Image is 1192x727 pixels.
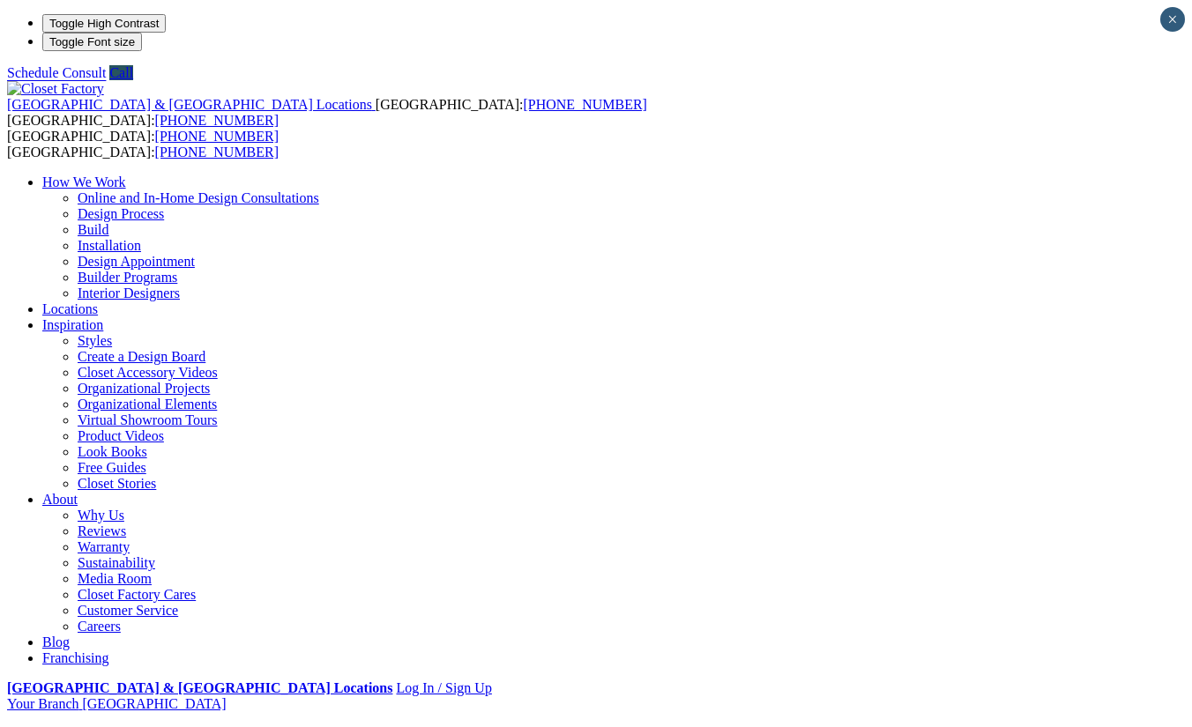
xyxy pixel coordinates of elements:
a: Locations [42,301,98,316]
a: Installation [78,238,141,253]
a: Builder Programs [78,270,177,285]
a: Reviews [78,523,126,538]
a: Closet Factory Cares [78,587,196,602]
a: Styles [78,333,112,348]
a: [PHONE_NUMBER] [155,129,279,144]
button: Close [1160,7,1185,32]
a: Your Branch [GEOGRAPHIC_DATA] [7,696,227,711]
a: Franchising [42,650,109,665]
a: Organizational Projects [78,381,210,396]
a: [PHONE_NUMBER] [155,145,279,159]
a: Online and In-Home Design Consultations [78,190,319,205]
a: Media Room [78,571,152,586]
a: [PHONE_NUMBER] [155,113,279,128]
a: About [42,492,78,507]
span: [GEOGRAPHIC_DATA] [82,696,226,711]
a: Why Us [78,508,124,523]
a: Call [109,65,133,80]
span: [GEOGRAPHIC_DATA]: [GEOGRAPHIC_DATA]: [7,97,647,128]
a: Free Guides [78,460,146,475]
a: [PHONE_NUMBER] [523,97,646,112]
a: [GEOGRAPHIC_DATA] & [GEOGRAPHIC_DATA] Locations [7,680,392,695]
a: Customer Service [78,603,178,618]
a: Interior Designers [78,286,180,300]
a: Look Books [78,444,147,459]
a: Sustainability [78,555,155,570]
span: [GEOGRAPHIC_DATA]: [GEOGRAPHIC_DATA]: [7,129,279,159]
a: Blog [42,634,70,649]
button: Toggle Font size [42,33,142,51]
span: Your Branch [7,696,78,711]
a: [GEOGRAPHIC_DATA] & [GEOGRAPHIC_DATA] Locations [7,97,376,112]
a: Create a Design Board [78,349,205,364]
a: Product Videos [78,428,164,443]
span: Toggle Font size [49,35,135,48]
a: Design Appointment [78,254,195,269]
span: Toggle High Contrast [49,17,159,30]
a: How We Work [42,174,126,189]
a: Schedule Consult [7,65,106,80]
span: [GEOGRAPHIC_DATA] & [GEOGRAPHIC_DATA] Locations [7,97,372,112]
a: Organizational Elements [78,397,217,412]
a: Closet Stories [78,476,156,491]
a: Careers [78,619,121,634]
a: Build [78,222,109,237]
a: Closet Accessory Videos [78,365,218,380]
button: Toggle High Contrast [42,14,166,33]
a: Log In / Sign Up [396,680,491,695]
a: Inspiration [42,317,103,332]
a: Virtual Showroom Tours [78,412,218,427]
img: Closet Factory [7,81,104,97]
a: Warranty [78,539,130,554]
a: Design Process [78,206,164,221]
